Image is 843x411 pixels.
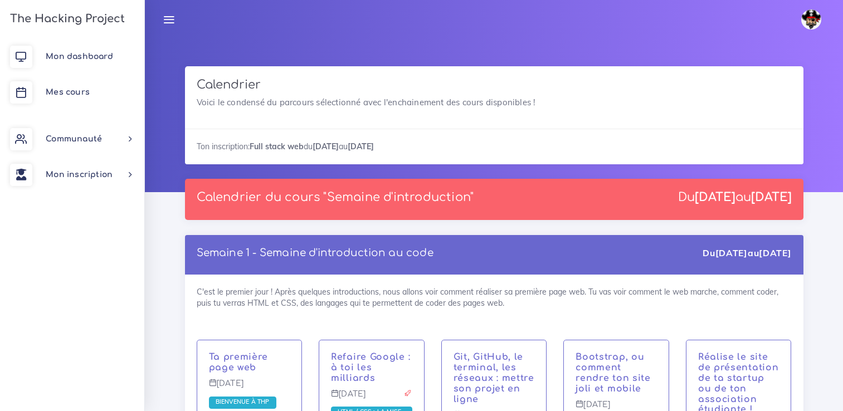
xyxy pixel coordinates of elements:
[801,9,821,30] img: avatar
[313,141,339,151] strong: [DATE]
[197,190,474,204] p: Calendrier du cours "Semaine d'introduction"
[46,170,113,179] span: Mon inscription
[185,129,803,164] div: Ton inscription: du au
[715,247,748,258] strong: [DATE]
[197,78,792,92] h3: Calendrier
[7,13,125,25] h3: The Hacking Project
[209,379,290,397] p: [DATE]
[197,247,433,258] a: Semaine 1 - Semaine d'introduction au code
[348,141,374,151] strong: [DATE]
[46,52,113,61] span: Mon dashboard
[46,88,90,96] span: Mes cours
[46,135,102,143] span: Communauté
[454,352,534,404] a: Git, GitHub, le terminal, les réseaux : mettre son projet en ligne
[331,389,412,407] p: [DATE]
[703,247,791,260] div: Du au
[576,352,651,393] a: Bootstrap, ou comment rendre ton site joli et mobile
[331,352,410,383] a: Refaire Google : à toi les milliards
[209,352,269,373] a: Ta première page web
[751,190,792,204] strong: [DATE]
[250,141,304,151] strong: Full stack web
[213,398,272,406] a: Bienvenue à THP
[759,247,791,258] strong: [DATE]
[695,190,735,204] strong: [DATE]
[678,190,792,204] div: Du au
[197,96,792,109] p: Voici le condensé du parcours sélectionné avec l'enchainement des cours disponibles !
